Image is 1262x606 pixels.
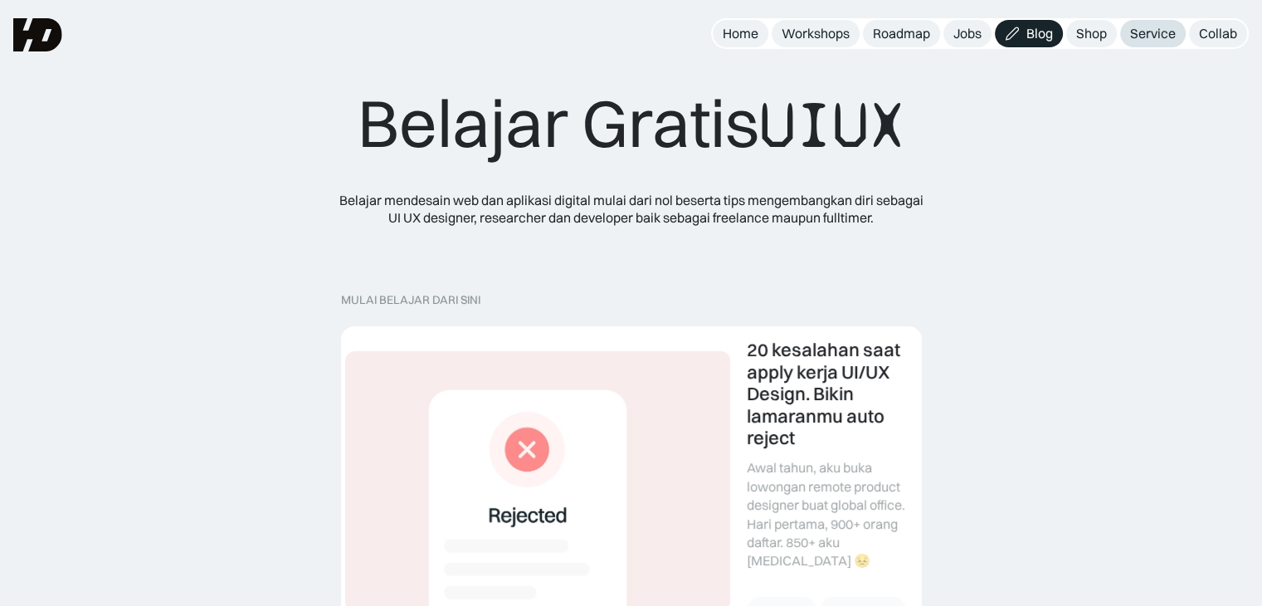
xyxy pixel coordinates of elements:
[1199,25,1237,42] div: Collab
[341,293,922,307] div: MULAI BELAJAR DARI SINI
[772,20,860,47] a: Workshops
[953,25,982,42] div: Jobs
[1120,20,1186,47] a: Service
[333,192,930,227] div: Belajar mendesain web dan aplikasi digital mulai dari nol beserta tips mengembangkan diri sebagai...
[358,83,905,165] div: Belajar Gratis
[1130,25,1176,42] div: Service
[1076,25,1107,42] div: Shop
[873,25,930,42] div: Roadmap
[1026,25,1053,42] div: Blog
[713,20,768,47] a: Home
[943,20,992,47] a: Jobs
[723,25,758,42] div: Home
[782,25,850,42] div: Workshops
[863,20,940,47] a: Roadmap
[1066,20,1117,47] a: Shop
[759,86,905,165] span: UIUX
[995,20,1063,47] a: Blog
[1189,20,1247,47] a: Collab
